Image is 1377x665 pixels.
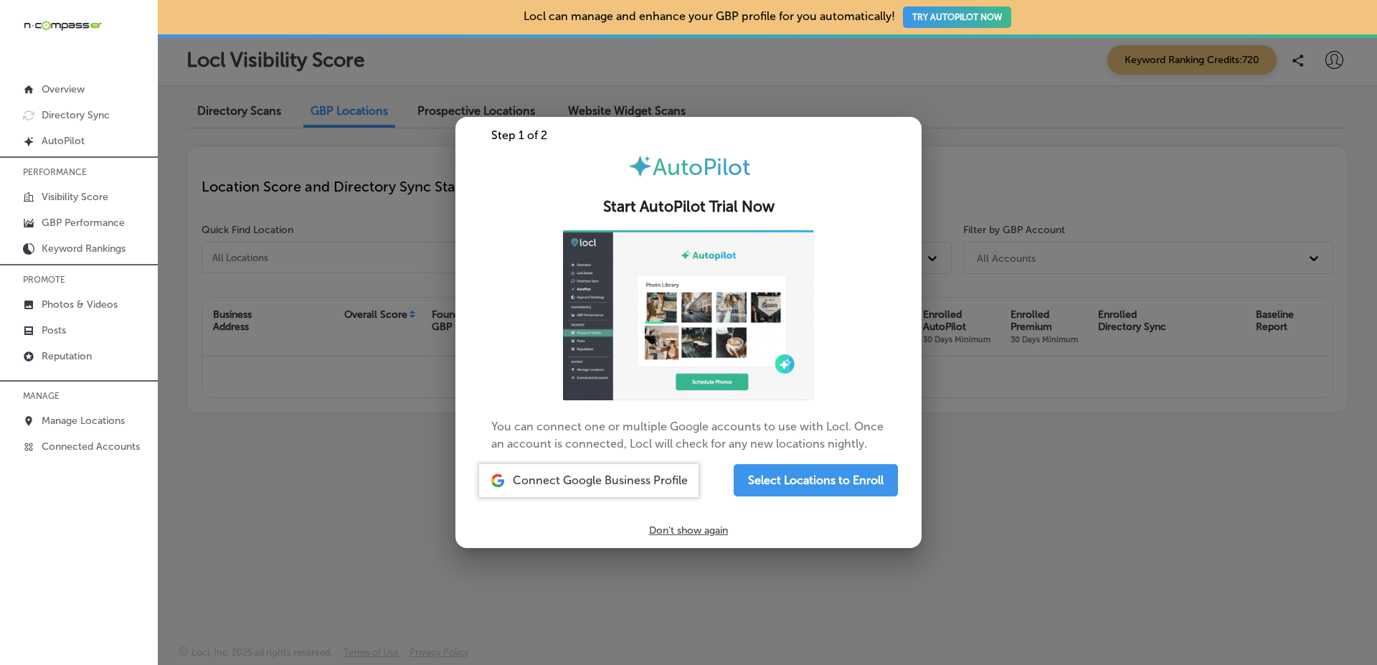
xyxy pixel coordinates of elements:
[42,83,85,95] p: Overview
[563,230,814,400] img: ap-gif
[42,350,92,362] p: Reputation
[42,298,118,311] p: Photos & Videos
[649,524,728,537] p: Don't show again
[42,324,66,336] p: Posts
[42,415,125,427] p: Manage Locations
[42,109,110,121] p: Directory Sync
[23,19,102,32] img: 660ab0bf-5cc7-4cb8-ba1c-48b5ae0f18e60NCTV_CLogo_TV_Black_-500x88.png
[653,154,750,181] span: AutoPilot
[734,464,898,496] button: Select Locations to Enroll
[473,198,904,216] h2: Start AutoPilot Trial Now
[42,440,140,453] p: Connected Accounts
[42,242,126,255] p: Keyword Rankings
[628,154,653,179] img: autopilot-icon
[903,6,1011,28] button: TRY AUTOPILOT NOW
[42,135,85,147] p: AutoPilot
[455,128,922,142] div: Step 1 of 2
[42,191,108,203] p: Visibility Score
[42,217,125,229] p: GBP Performance
[513,473,688,487] span: Connect Google Business Profile
[491,230,886,453] p: You can connect one or multiple Google accounts to use with Locl. Once an account is connected, L...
